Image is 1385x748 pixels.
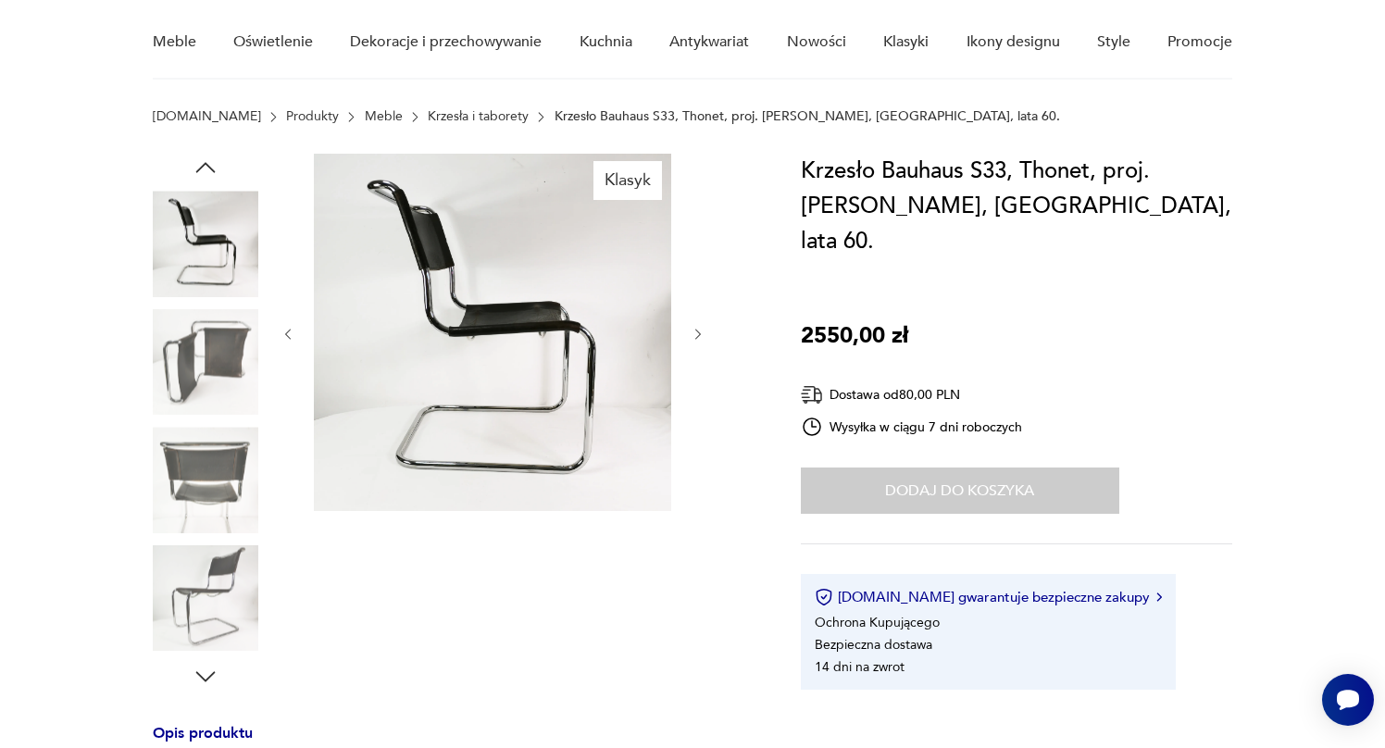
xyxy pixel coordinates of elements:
li: 14 dni na zwrot [815,658,905,676]
img: Ikona certyfikatu [815,588,833,606]
a: Produkty [286,109,339,124]
button: [DOMAIN_NAME] gwarantuje bezpieczne zakupy [815,588,1162,606]
p: Krzesło Bauhaus S33, Thonet, proj. [PERSON_NAME], [GEOGRAPHIC_DATA], lata 60. [555,109,1060,124]
a: Nowości [787,6,846,78]
a: Meble [153,6,196,78]
p: 2550,00 zł [801,318,908,354]
img: Ikona dostawy [801,383,823,406]
a: Ikony designu [967,6,1060,78]
a: Krzesła i taborety [428,109,529,124]
a: Klasyki [883,6,929,78]
img: Zdjęcie produktu Krzesło Bauhaus S33, Thonet, proj. Mart Stam, Austria, lata 60. [314,154,671,511]
li: Bezpieczna dostawa [815,636,932,654]
div: Wysyłka w ciągu 7 dni roboczych [801,416,1023,438]
div: Klasyk [593,161,662,200]
iframe: Smartsupp widget button [1322,674,1374,726]
a: Promocje [1167,6,1232,78]
img: Zdjęcie produktu Krzesło Bauhaus S33, Thonet, proj. Mart Stam, Austria, lata 60. [153,427,258,532]
a: Dekoracje i przechowywanie [350,6,542,78]
img: Zdjęcie produktu Krzesło Bauhaus S33, Thonet, proj. Mart Stam, Austria, lata 60. [153,309,258,415]
h1: Krzesło Bauhaus S33, Thonet, proj. [PERSON_NAME], [GEOGRAPHIC_DATA], lata 60. [801,154,1233,259]
a: Oświetlenie [233,6,313,78]
a: [DOMAIN_NAME] [153,109,261,124]
a: Meble [365,109,403,124]
img: Ikona strzałki w prawo [1156,592,1162,602]
li: Ochrona Kupującego [815,614,940,631]
a: Kuchnia [580,6,632,78]
img: Zdjęcie produktu Krzesło Bauhaus S33, Thonet, proj. Mart Stam, Austria, lata 60. [153,191,258,296]
img: Zdjęcie produktu Krzesło Bauhaus S33, Thonet, proj. Mart Stam, Austria, lata 60. [153,545,258,651]
div: Dostawa od 80,00 PLN [801,383,1023,406]
a: Style [1097,6,1130,78]
a: Antykwariat [669,6,749,78]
